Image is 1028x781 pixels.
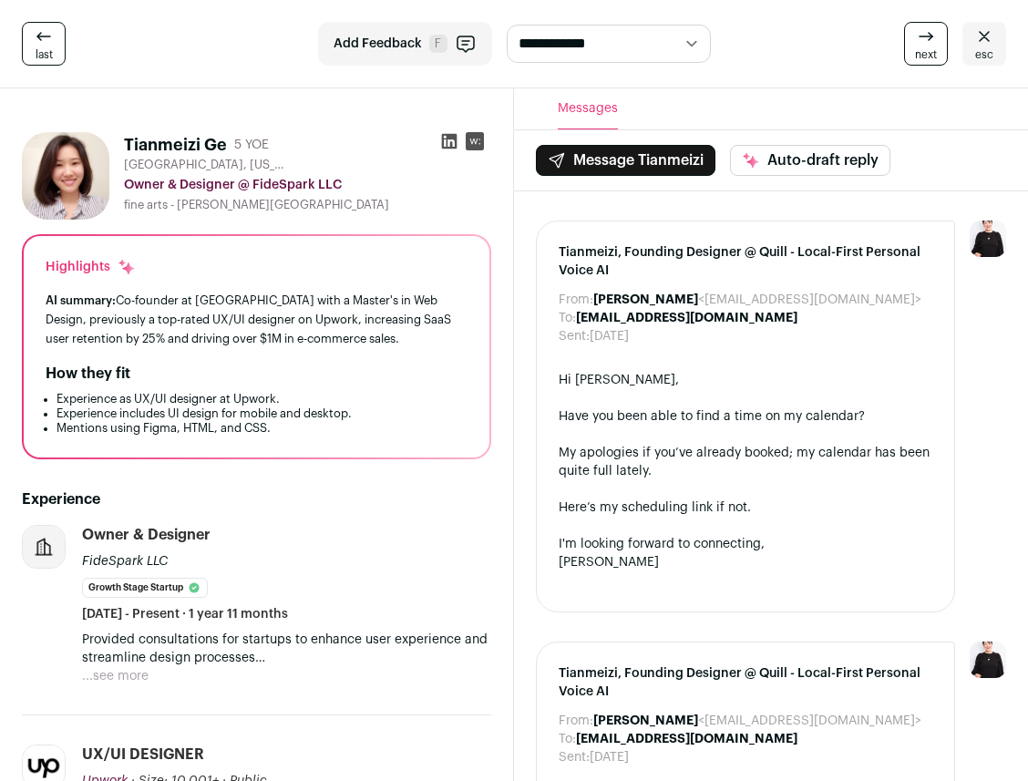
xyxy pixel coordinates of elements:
[559,664,932,701] span: Tianmeizi, Founding Designer @ Quill - Local-First Personal Voice AI
[593,712,921,730] dd: <[EMAIL_ADDRESS][DOMAIN_NAME]>
[57,392,468,406] li: Experience as UX/UI designer at Upwork.
[559,243,932,280] span: Tianmeizi, Founding Designer @ Quill - Local-First Personal Voice AI
[559,407,932,426] div: Have you been able to find a time on my calendar?
[22,22,66,66] a: last
[234,136,269,154] div: 5 YOE
[970,642,1006,678] img: 9240684-medium_jpg
[576,312,797,324] b: [EMAIL_ADDRESS][DOMAIN_NAME]
[559,309,576,327] dt: To:
[559,535,932,553] div: I'm looking forward to connecting,
[559,501,751,514] a: Here’s my scheduling link if not.
[82,578,208,598] li: Growth Stage Startup
[124,176,491,194] div: Owner & Designer @ FideSpark LLC
[46,294,116,306] span: AI summary:
[36,47,53,62] span: last
[46,291,468,348] div: Co-founder at [GEOGRAPHIC_DATA] with a Master's in Web Design, previously a top-rated UX/UI desig...
[559,712,593,730] dt: From:
[975,47,993,62] span: esc
[82,605,288,623] span: [DATE] - Present · 1 year 11 months
[124,198,491,212] div: fine arts - [PERSON_NAME][GEOGRAPHIC_DATA]
[57,421,468,436] li: Mentions using Figma, HTML, and CSS.
[124,158,288,172] span: [GEOGRAPHIC_DATA], [US_STATE], [GEOGRAPHIC_DATA]
[22,488,491,510] h2: Experience
[124,132,227,158] h1: Tianmeizi Ge
[593,291,921,309] dd: <[EMAIL_ADDRESS][DOMAIN_NAME]>
[318,22,492,66] button: Add Feedback F
[429,35,447,53] span: F
[46,363,130,385] h2: How they fit
[57,406,468,421] li: Experience includes UI design for mobile and desktop.
[559,748,590,766] dt: Sent:
[590,327,629,345] dd: [DATE]
[559,553,932,571] div: [PERSON_NAME]
[576,733,797,745] b: [EMAIL_ADDRESS][DOMAIN_NAME]
[593,714,698,727] b: [PERSON_NAME]
[590,748,629,766] dd: [DATE]
[82,667,149,685] button: ...see more
[730,145,890,176] button: Auto-draft reply
[559,371,932,389] div: Hi [PERSON_NAME],
[23,526,65,568] img: company-logo-placeholder-414d4e2ec0e2ddebbe968bf319fdfe5acfe0c9b87f798d344e800bc9a89632a0.png
[536,145,715,176] button: Message Tianmeizi
[559,444,932,480] div: My apologies if you’ve already booked; my calendar has been quite full lately.
[82,745,204,765] div: UX/UI DESIGNER
[559,327,590,345] dt: Sent:
[82,525,211,545] div: Owner & Designer
[82,555,168,568] span: FideSpark LLC
[22,132,109,220] img: d9b95b8ed6bd399c3769394ccc426fa6c0b20d450678035dc48a055c0d66eeb0.jpg
[46,258,136,276] div: Highlights
[962,22,1006,66] a: esc
[559,730,576,748] dt: To:
[593,293,698,306] b: [PERSON_NAME]
[970,221,1006,257] img: 9240684-medium_jpg
[558,88,618,129] button: Messages
[82,631,491,667] p: Provided consultations for startups to enhance user experience and streamline design processes Cr...
[904,22,948,66] a: next
[915,47,937,62] span: next
[334,35,422,53] span: Add Feedback
[559,291,593,309] dt: From:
